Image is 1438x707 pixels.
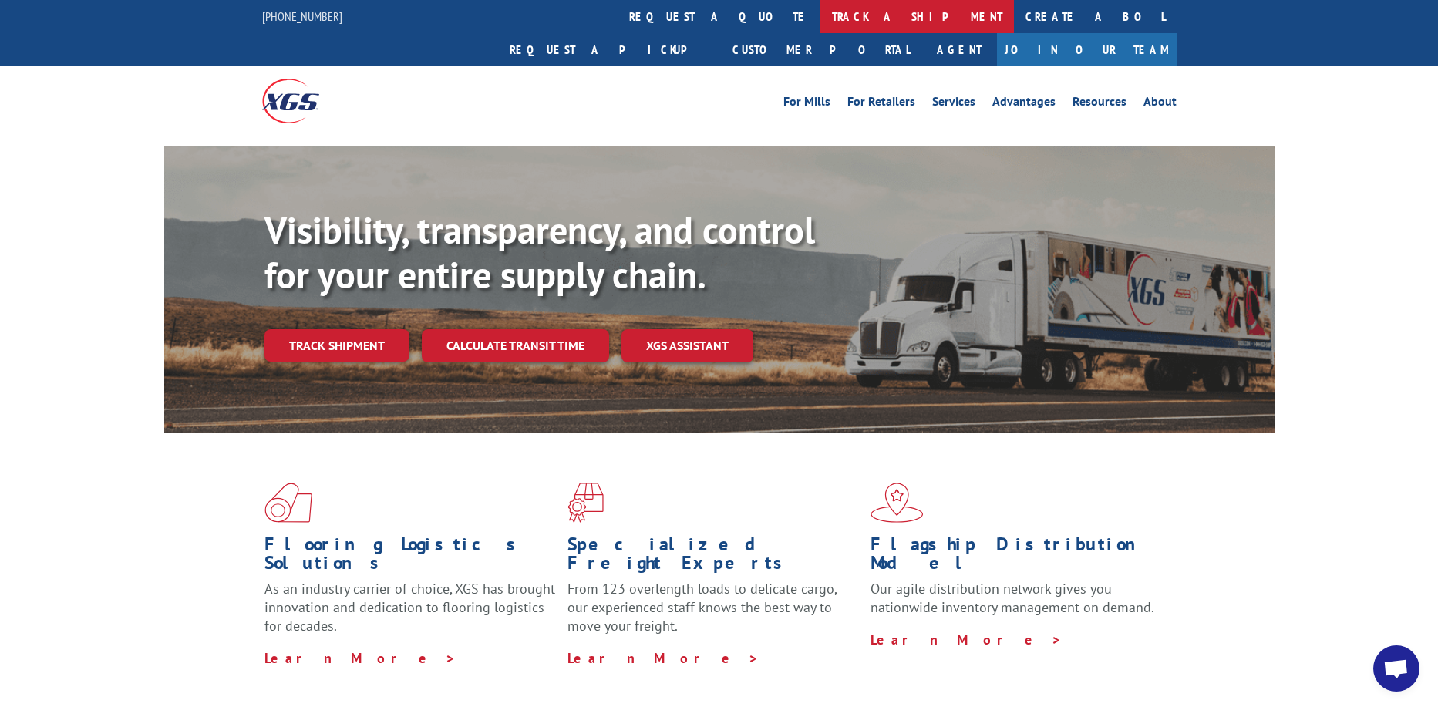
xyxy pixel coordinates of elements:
a: [PHONE_NUMBER] [262,8,342,24]
a: Join Our Team [997,33,1177,66]
div: Open chat [1373,645,1419,692]
p: From 123 overlength loads to delicate cargo, our experienced staff knows the best way to move you... [567,580,859,648]
a: For Mills [783,96,830,113]
img: xgs-icon-focused-on-flooring-red [567,483,604,523]
a: Customer Portal [721,33,921,66]
a: Resources [1073,96,1126,113]
span: As an industry carrier of choice, XGS has brought innovation and dedication to flooring logistics... [264,580,555,635]
a: Learn More > [264,649,456,667]
h1: Specialized Freight Experts [567,535,859,580]
a: Calculate transit time [422,329,609,362]
img: xgs-icon-total-supply-chain-intelligence-red [264,483,312,523]
a: Request a pickup [498,33,721,66]
a: XGS ASSISTANT [621,329,753,362]
img: xgs-icon-flagship-distribution-model-red [871,483,924,523]
span: Our agile distribution network gives you nationwide inventory management on demand. [871,580,1154,616]
a: About [1143,96,1177,113]
a: Agent [921,33,997,66]
a: Track shipment [264,329,409,362]
a: Learn More > [871,631,1063,648]
h1: Flooring Logistics Solutions [264,535,556,580]
b: Visibility, transparency, and control for your entire supply chain. [264,206,815,298]
a: Advantages [992,96,1056,113]
a: Learn More > [567,649,759,667]
h1: Flagship Distribution Model [871,535,1162,580]
a: For Retailers [847,96,915,113]
a: Services [932,96,975,113]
